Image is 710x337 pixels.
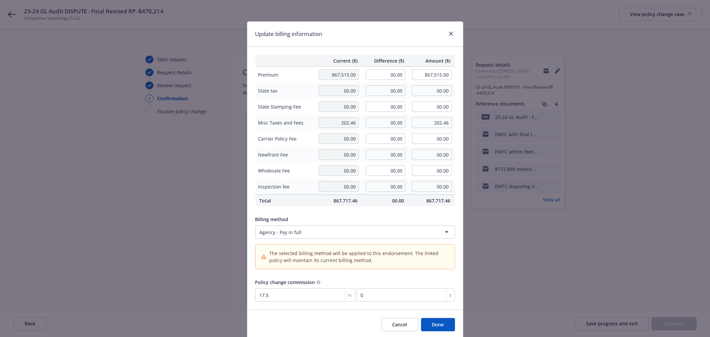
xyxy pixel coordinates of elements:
h1: Update billing information [255,30,323,38]
span: Billing method [255,216,289,222]
span: Misc Taxes and Fees [258,119,313,126]
span: Policy change commission [255,279,315,285]
span: The selected billing method will be applied to this endorsement. The linked policy will maintain ... [269,250,449,264]
span: Wholesale Fee [258,167,313,174]
span: State Stamping Fee [258,103,313,110]
span: % [348,292,352,299]
span: State tax [258,87,313,94]
span: Carrier Policy Fee [258,135,313,142]
button: Done [421,318,455,331]
span: Total [260,197,311,204]
span: Amount ($) [412,57,451,64]
span: Difference ($) [365,57,404,64]
span: 00.00 [365,197,404,204]
span: 867,717.46 [412,197,451,204]
span: Premium [258,71,313,78]
span: Current ($) [319,57,357,64]
span: Inspection fee [258,183,313,190]
span: 867,717.46 [319,197,357,204]
span: $ [449,292,452,299]
a: close [447,30,455,38]
button: Cancel [381,318,418,331]
span: Newfront Fee [258,151,313,158]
